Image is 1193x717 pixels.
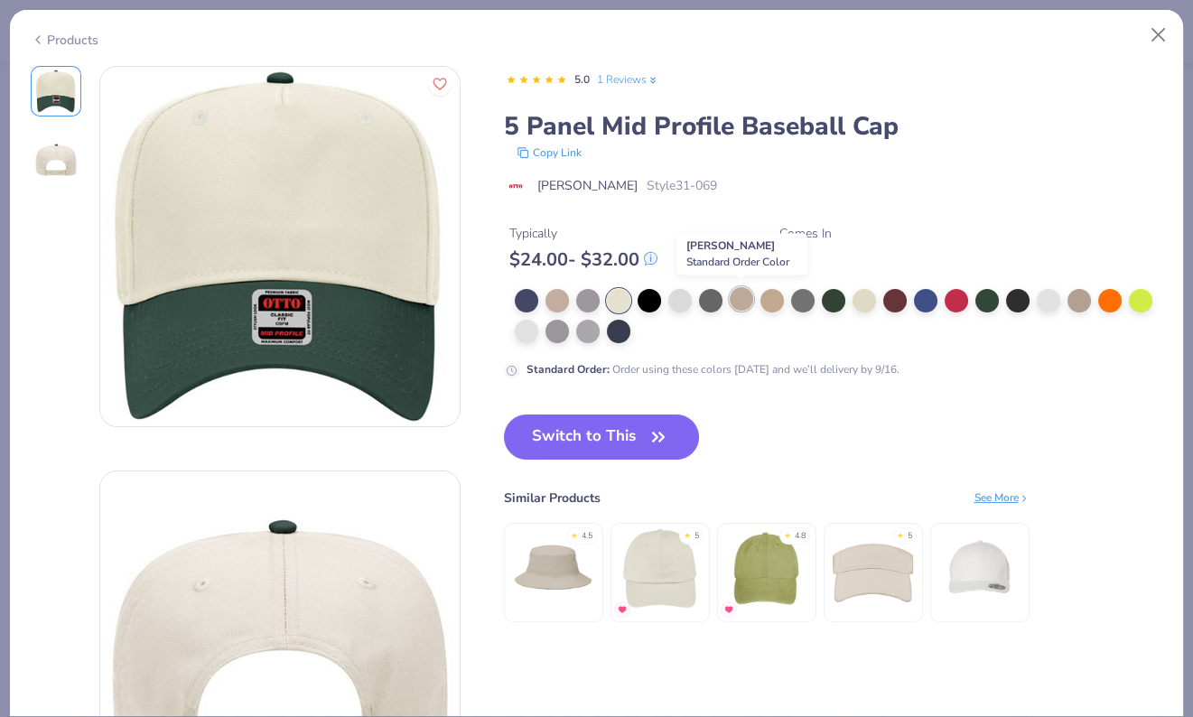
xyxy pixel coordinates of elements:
[647,176,717,195] span: Style 31-069
[617,526,703,611] img: Big Accessories 6-Panel Twill Unstructured Cap
[582,530,592,543] div: 4.5
[428,72,452,96] button: Like
[509,224,657,243] div: Typically
[510,526,596,611] img: Big Accessories Crusher Bucket Cap
[506,66,567,95] div: 5.0 Stars
[504,109,1163,144] div: 5 Panel Mid Profile Baseball Cap
[723,526,809,611] img: Adams Optimum Pigment Dyed-Cap
[830,526,916,611] img: Big Accessories Cotton Twill Visor
[1142,18,1176,52] button: Close
[676,233,807,275] div: [PERSON_NAME]
[527,362,610,377] strong: Standard Order :
[100,67,460,426] img: Front
[574,72,590,87] span: 5.0
[974,489,1030,506] div: See More
[723,604,734,615] img: MostFav.gif
[795,530,806,543] div: 4.8
[937,526,1022,611] img: FlexFit 110® Pro-Formance Cap
[597,71,659,88] a: 1 Reviews
[617,604,628,615] img: MostFav.gif
[908,530,912,543] div: 5
[31,31,98,50] div: Products
[537,176,638,195] span: [PERSON_NAME]
[686,255,789,269] span: Standard Order Color
[684,530,691,537] div: ★
[504,179,528,193] img: brand logo
[509,248,657,271] div: $ 24.00 - $ 32.00
[571,530,578,537] div: ★
[34,70,78,113] img: Front
[784,530,791,537] div: ★
[511,144,587,162] button: copy to clipboard
[34,138,78,182] img: Back
[694,530,699,543] div: 5
[504,489,601,507] div: Similar Products
[897,530,904,537] div: ★
[779,224,832,243] div: Comes In
[527,361,899,377] div: Order using these colors [DATE] and we’ll delivery by 9/16.
[504,414,700,460] button: Switch to This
